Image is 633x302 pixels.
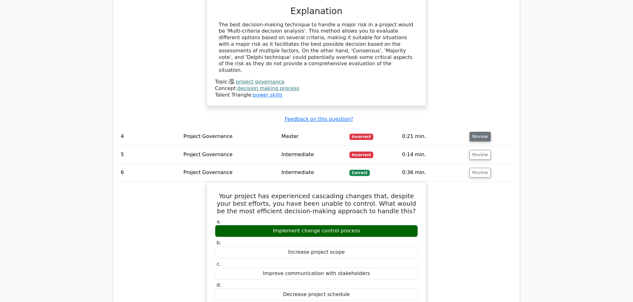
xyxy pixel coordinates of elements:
[470,132,491,141] button: Review
[350,134,374,140] span: Incorrect
[279,164,347,182] td: Intermediate
[217,261,221,267] span: c.
[238,85,300,91] a: decision making process
[470,168,491,177] button: Review
[217,282,221,288] span: d.
[215,85,418,92] div: Concept:
[279,128,347,146] td: Master
[285,116,353,122] a: Feedback on this question?
[219,22,414,74] div: The best decision-making technique to handle a major risk in a project would be 'Multi-criteria d...
[215,289,418,301] div: Decrease project schedule
[118,164,181,182] td: 6
[214,192,419,215] h5: Your project has experienced cascading changes that, despite your best efforts, you have been una...
[215,268,418,280] div: Improve communication with stakeholders
[470,150,491,160] button: Review
[400,164,467,182] td: 0:36 min.
[118,128,181,146] td: 4
[350,170,370,176] span: Correct
[350,151,374,158] span: Incorrect
[236,79,285,85] a: project governance
[181,128,279,146] td: Project Governance
[215,246,418,258] div: Increase project scope
[181,164,279,182] td: Project Governance
[400,128,467,146] td: 0:21 min.
[219,6,414,17] h3: Explanation
[217,219,221,225] span: a.
[181,146,279,164] td: Project Governance
[118,146,181,164] td: 5
[400,146,467,164] td: 0:14 min.
[215,79,418,85] div: Topic:
[217,240,221,246] span: b.
[215,225,418,237] div: Implement change control process
[279,146,347,164] td: Intermediate
[215,79,418,98] div: Talent Triangle:
[253,92,283,98] a: power skills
